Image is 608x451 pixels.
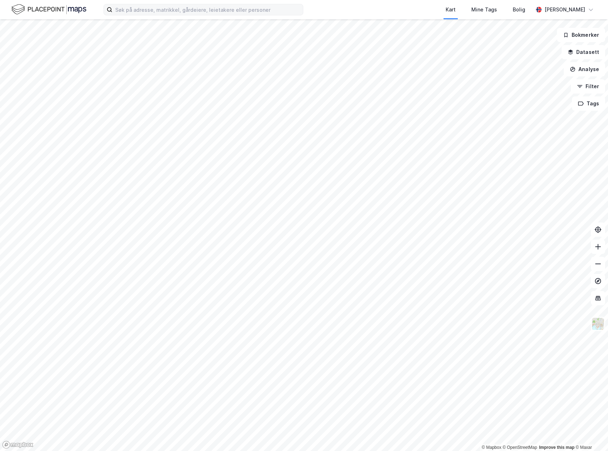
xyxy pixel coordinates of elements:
[2,441,34,449] a: Mapbox homepage
[11,3,86,16] img: logo.f888ab2527a4732fd821a326f86c7f29.svg
[446,5,456,14] div: Kart
[572,417,608,451] iframe: Chat Widget
[571,79,605,94] button: Filter
[471,5,497,14] div: Mine Tags
[564,62,605,76] button: Analyse
[572,96,605,111] button: Tags
[557,28,605,42] button: Bokmerker
[513,5,525,14] div: Bolig
[482,445,501,450] a: Mapbox
[562,45,605,59] button: Datasett
[112,4,303,15] input: Søk på adresse, matrikkel, gårdeiere, leietakere eller personer
[544,5,585,14] div: [PERSON_NAME]
[591,317,605,331] img: Z
[539,445,574,450] a: Improve this map
[503,445,537,450] a: OpenStreetMap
